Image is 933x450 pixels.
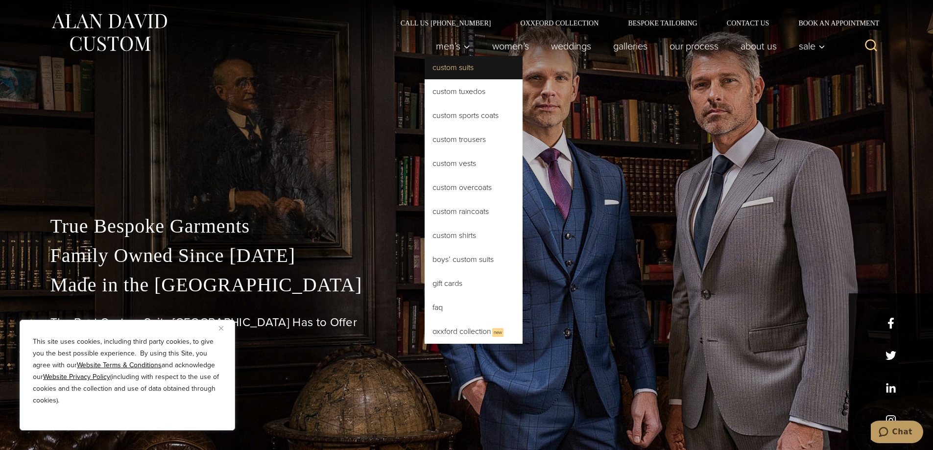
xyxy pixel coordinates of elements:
[425,248,523,271] a: Boys’ Custom Suits
[425,36,481,56] button: Men’s sub menu toggle
[425,200,523,223] a: Custom Raincoats
[658,36,729,56] a: Our Process
[425,224,523,247] a: Custom Shirts
[425,56,523,79] a: Custom Suits
[613,20,712,26] a: Bespoke Tailoring
[386,20,506,26] a: Call Us [PHONE_NUMBER]
[712,20,784,26] a: Contact Us
[425,36,830,56] nav: Primary Navigation
[219,326,223,331] img: Close
[425,104,523,127] a: Custom Sports Coats
[788,36,830,56] button: Sale sub menu toggle
[729,36,788,56] a: About Us
[860,34,883,58] button: View Search Form
[425,128,523,151] a: Custom Trousers
[77,360,162,370] a: Website Terms & Conditions
[50,315,883,330] h1: The Best Custom Suits [GEOGRAPHIC_DATA] Has to Offer
[43,372,110,382] a: Website Privacy Policy
[425,320,523,344] a: Oxxford CollectionNew
[602,36,658,56] a: Galleries
[425,176,523,199] a: Custom Overcoats
[505,20,613,26] a: Oxxford Collection
[425,80,523,103] a: Custom Tuxedos
[784,20,883,26] a: Book an Appointment
[871,421,923,445] iframe: Opens a widget where you can chat to one of our agents
[425,272,523,295] a: Gift Cards
[50,11,168,54] img: Alan David Custom
[481,36,540,56] a: Women’s
[33,336,222,406] p: This site uses cookies, including third party cookies, to give you the best possible experience. ...
[425,152,523,175] a: Custom Vests
[492,328,503,337] span: New
[50,212,883,300] p: True Bespoke Garments Family Owned Since [DATE] Made in the [GEOGRAPHIC_DATA]
[425,296,523,319] a: FAQ
[219,322,231,334] button: Close
[540,36,602,56] a: weddings
[386,20,883,26] nav: Secondary Navigation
